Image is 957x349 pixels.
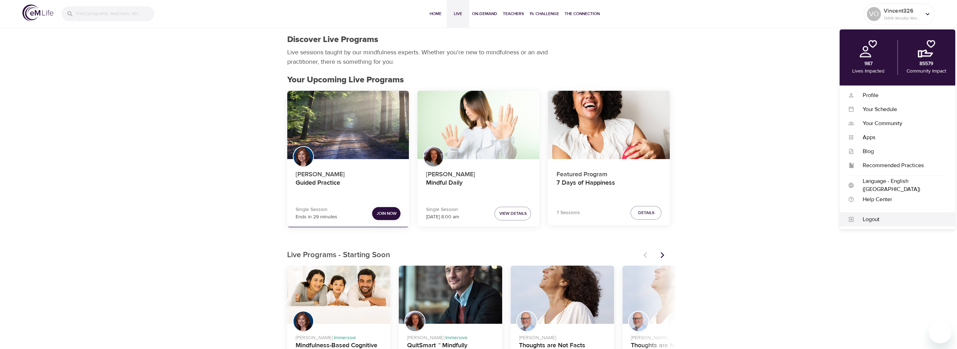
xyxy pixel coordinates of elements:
[426,206,459,213] p: Single Session
[622,266,726,324] button: Thoughts are Not Facts
[638,209,654,217] span: Details
[854,162,947,170] div: Recommended Practices
[426,179,531,196] h4: Mindful Daily
[399,266,502,324] button: QuitSmart ™ Mindfully
[296,331,382,342] p: [PERSON_NAME] ·
[445,335,467,341] span: Immersive
[854,148,947,156] div: Blog
[296,179,401,196] h4: Guided Practice
[918,40,935,57] img: community.png
[867,7,881,21] div: VO
[287,266,391,324] button: Mindfulness-Based Cognitive Training (MBCT)
[472,10,497,18] span: On-Demand
[372,207,400,220] button: Join Now
[556,209,580,217] p: 7 Sessions
[296,206,337,213] p: Single Session
[22,5,53,21] img: logo
[417,91,539,159] button: Mindful Daily
[631,206,661,220] button: Details
[929,321,951,343] iframe: Button to launch messaging window
[376,210,396,217] span: Join Now
[854,177,947,193] div: Language - English ([GEOGRAPHIC_DATA])
[511,266,614,324] button: Thoughts are Not Facts
[503,10,524,18] span: Teachers
[334,335,356,341] span: Immersive
[494,207,531,220] button: View Details
[864,60,872,68] p: 987
[919,60,933,68] p: 85579
[565,10,600,18] span: The Connection
[860,40,877,57] img: personal.png
[854,196,947,204] div: Help Center
[852,68,884,75] p: Lives Impacted
[854,134,947,142] div: Apps
[287,48,550,67] p: Live sessions taught by our mindfulness experts. Whether you're new to mindfulness or an avid pra...
[884,15,921,21] p: 13816 Mindful Minutes
[76,6,154,21] input: Find programs, teachers, etc...
[907,68,946,75] p: Community Impact
[426,213,459,221] p: [DATE] 8:00 am
[519,331,606,342] p: [PERSON_NAME]
[884,7,921,15] p: Vincent326
[287,35,378,45] h1: Discover Live Programs
[287,75,670,85] h2: Your Upcoming Live Programs
[556,167,661,179] p: Featured Program
[296,167,401,179] p: [PERSON_NAME]
[450,10,466,18] span: Live
[296,213,337,221] p: Ends in 29 minutes
[631,331,717,342] p: [PERSON_NAME]
[426,167,531,179] p: [PERSON_NAME]
[548,91,670,159] button: 7 Days of Happiness
[556,179,661,196] h4: 7 Days of Happiness
[287,249,639,261] p: Live Programs - Starting Soon
[854,119,947,128] div: Your Community
[407,331,494,342] p: [PERSON_NAME] ·
[427,10,444,18] span: Home
[655,247,670,263] button: Next items
[530,10,559,18] span: 1% Challenge
[854,215,947,224] div: Logout
[854,105,947,114] div: Your Schedule
[499,210,526,217] span: View Details
[287,91,409,159] button: Guided Practice
[854,91,947,100] div: Profile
